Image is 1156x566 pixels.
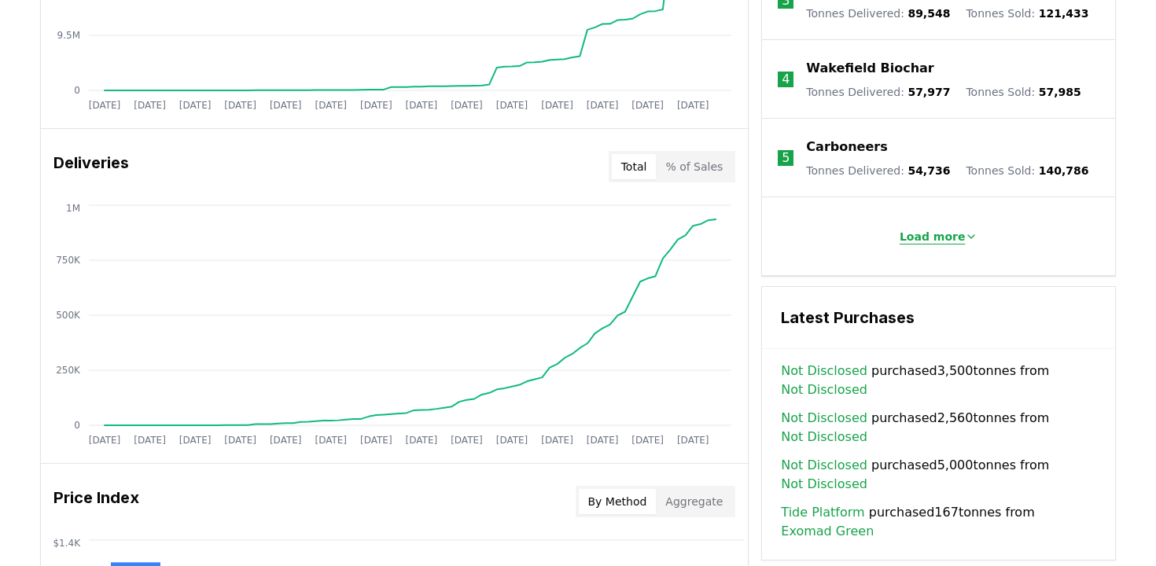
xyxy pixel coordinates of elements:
[53,538,81,549] tspan: $1.4K
[89,100,121,111] tspan: [DATE]
[781,475,867,494] a: Not Disclosed
[966,163,1088,178] p: Tonnes Sold :
[224,100,256,111] tspan: [DATE]
[907,7,950,20] span: 89,548
[315,100,347,111] tspan: [DATE]
[806,6,950,21] p: Tonnes Delivered :
[907,164,950,177] span: 54,736
[806,59,933,78] a: Wakefield Biochar
[270,435,302,446] tspan: [DATE]
[631,435,664,446] tspan: [DATE]
[587,100,619,111] tspan: [DATE]
[631,100,664,111] tspan: [DATE]
[781,362,867,380] a: Not Disclosed
[781,409,1096,447] span: purchased 2,560 tonnes from
[66,203,80,214] tspan: 1M
[89,435,121,446] tspan: [DATE]
[270,100,302,111] tspan: [DATE]
[806,84,950,100] p: Tonnes Delivered :
[53,486,139,517] h3: Price Index
[782,70,790,89] p: 4
[406,435,438,446] tspan: [DATE]
[56,255,81,266] tspan: 750K
[781,428,867,447] a: Not Disclosed
[966,6,1088,21] p: Tonnes Sold :
[781,306,1096,329] h3: Latest Purchases
[1039,7,1089,20] span: 121,433
[57,30,80,41] tspan: 9.5M
[541,435,573,446] tspan: [DATE]
[74,420,80,431] tspan: 0
[782,149,790,167] p: 5
[224,435,256,446] tspan: [DATE]
[677,100,709,111] tspan: [DATE]
[134,100,166,111] tspan: [DATE]
[781,522,874,541] a: Exomad Green
[781,503,864,522] a: Tide Platform
[907,86,950,98] span: 57,977
[315,435,347,446] tspan: [DATE]
[1039,164,1089,177] span: 140,786
[579,489,657,514] button: By Method
[656,489,732,514] button: Aggregate
[806,138,887,156] a: Carboneers
[781,362,1096,399] span: purchased 3,500 tonnes from
[587,435,619,446] tspan: [DATE]
[360,435,392,446] tspan: [DATE]
[406,100,438,111] tspan: [DATE]
[966,84,1081,100] p: Tonnes Sold :
[781,503,1096,541] span: purchased 167 tonnes from
[360,100,392,111] tspan: [DATE]
[451,435,483,446] tspan: [DATE]
[900,229,966,244] p: Load more
[677,435,709,446] tspan: [DATE]
[781,380,867,399] a: Not Disclosed
[781,409,867,428] a: Not Disclosed
[56,310,81,321] tspan: 500K
[781,456,1096,494] span: purchased 5,000 tonnes from
[656,154,732,179] button: % of Sales
[496,435,528,446] tspan: [DATE]
[53,151,129,182] h3: Deliveries
[612,154,657,179] button: Total
[179,435,212,446] tspan: [DATE]
[806,163,950,178] p: Tonnes Delivered :
[1039,86,1081,98] span: 57,985
[74,85,80,96] tspan: 0
[179,100,212,111] tspan: [DATE]
[496,100,528,111] tspan: [DATE]
[56,365,81,376] tspan: 250K
[887,221,991,252] button: Load more
[134,435,166,446] tspan: [DATE]
[781,456,867,475] a: Not Disclosed
[451,100,483,111] tspan: [DATE]
[541,100,573,111] tspan: [DATE]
